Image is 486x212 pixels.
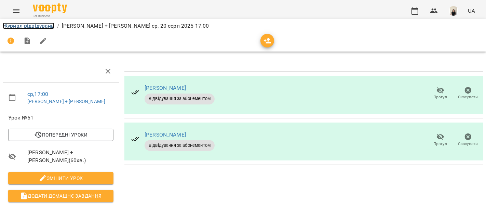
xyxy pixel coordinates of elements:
[465,4,478,17] button: UA
[33,3,67,13] img: Voopty Logo
[427,130,454,150] button: Прогул
[3,23,54,29] a: Журнал відвідувань
[62,22,209,30] p: [PERSON_NAME] + [PERSON_NAME] ср, 20 серп 2025 17:00
[3,22,483,30] nav: breadcrumb
[434,94,447,100] span: Прогул
[449,6,458,16] img: a3bfcddf6556b8c8331b99a2d66cc7fb.png
[14,131,108,139] span: Попередні уроки
[27,149,113,165] span: [PERSON_NAME] + [PERSON_NAME] ( 60 хв. )
[427,84,454,103] button: Прогул
[8,3,25,19] button: Menu
[458,141,478,147] span: Скасувати
[458,94,478,100] span: Скасувати
[27,99,105,104] a: [PERSON_NAME] + [PERSON_NAME]
[8,114,113,122] span: Урок №61
[27,91,48,97] a: ср , 17:00
[57,22,59,30] li: /
[454,84,482,103] button: Скасувати
[14,174,108,182] span: Змінити урок
[145,85,186,91] a: [PERSON_NAME]
[145,131,186,138] a: [PERSON_NAME]
[8,129,113,141] button: Попередні уроки
[14,192,108,200] span: Додати домашнє завдання
[468,7,475,14] span: UA
[454,130,482,150] button: Скасувати
[145,96,215,102] span: Відвідування за абонементом
[8,172,113,184] button: Змінити урок
[145,142,215,149] span: Відвідування за абонементом
[8,190,113,202] button: Додати домашнє завдання
[33,14,67,18] span: For Business
[434,141,447,147] span: Прогул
